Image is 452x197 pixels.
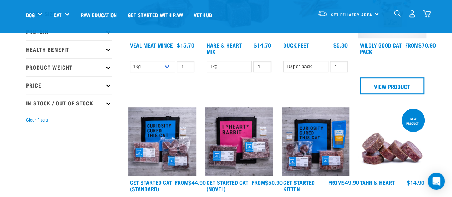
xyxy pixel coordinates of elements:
[26,94,112,112] p: In Stock / Out Of Stock
[358,107,426,176] img: 1093 Wallaby Heart Medallions 01
[402,114,425,129] div: New product!
[130,43,173,46] a: Veal Meat Mince
[360,43,402,53] a: Wildly Good Cat Pack
[328,181,342,184] span: FROM
[26,11,35,19] a: Dog
[423,10,431,18] img: home-icon@2x.png
[207,43,242,53] a: Hare & Heart Mix
[405,42,436,48] div: $70.90
[26,58,112,76] p: Product Weight
[207,181,248,190] a: Get Started Cat (Novel)
[130,181,172,190] a: Get Started Cat (Standard)
[252,181,265,184] span: FROM
[177,42,194,48] div: $15.70
[405,43,418,46] span: FROM
[53,11,61,19] a: Cat
[318,10,327,17] img: van-moving.png
[360,77,424,94] a: View Product
[175,179,206,186] div: $44.90
[75,0,122,29] a: Raw Education
[328,179,359,186] div: $49.90
[123,0,188,29] a: Get started with Raw
[330,61,348,72] input: 1
[254,42,271,48] div: $14.70
[333,42,348,48] div: $5.30
[26,117,48,123] button: Clear filters
[394,10,401,17] img: home-icon-1@2x.png
[428,173,445,190] div: Open Intercom Messenger
[177,61,194,72] input: 1
[26,76,112,94] p: Price
[283,181,315,190] a: Get Started Kitten
[252,179,282,186] div: $50.90
[188,0,217,29] a: Vethub
[282,107,350,176] img: NSP Kitten Update
[408,10,416,18] img: user.png
[26,40,112,58] p: Health Benefit
[407,179,424,186] div: $14.90
[128,107,197,176] img: Assortment Of Raw Essential Products For Cats Including, Blue And Black Tote Bag With "Curiosity ...
[175,181,188,184] span: FROM
[205,107,273,176] img: Assortment Of Raw Essential Products For Cats Including, Pink And Black Tote Bag With "I *Heart* ...
[253,61,271,72] input: 1
[331,13,372,16] span: Set Delivery Area
[283,43,309,46] a: Duck Feet
[360,181,395,184] a: Tahr & Heart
